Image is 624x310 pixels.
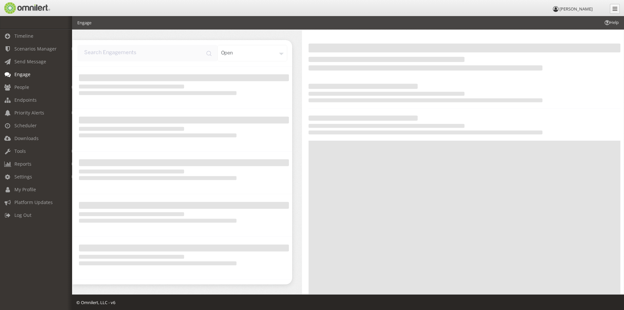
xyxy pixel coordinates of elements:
div: open [217,45,288,61]
span: Scenarios Manager [14,46,57,52]
img: Omnilert [3,2,50,14]
span: Engage [14,71,30,77]
span: Endpoints [14,97,37,103]
span: People [14,84,29,90]
span: Reports [14,161,31,167]
span: Timeline [14,33,33,39]
span: © Omnilert, LLC - v6 [76,300,115,305]
span: My Profile [14,186,36,193]
span: Scheduler [14,122,37,129]
li: Engage [77,20,91,26]
span: Settings [14,174,32,180]
a: Collapse Menu [610,4,620,14]
span: [PERSON_NAME] [559,6,593,12]
span: Priority Alerts [14,110,44,116]
span: Downloads [14,135,39,141]
span: Send Message [14,58,46,65]
span: Platform Updates [14,199,53,205]
span: Log Out [14,212,31,218]
input: input [77,45,217,61]
span: Help [604,19,619,26]
span: Tools [14,148,26,154]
